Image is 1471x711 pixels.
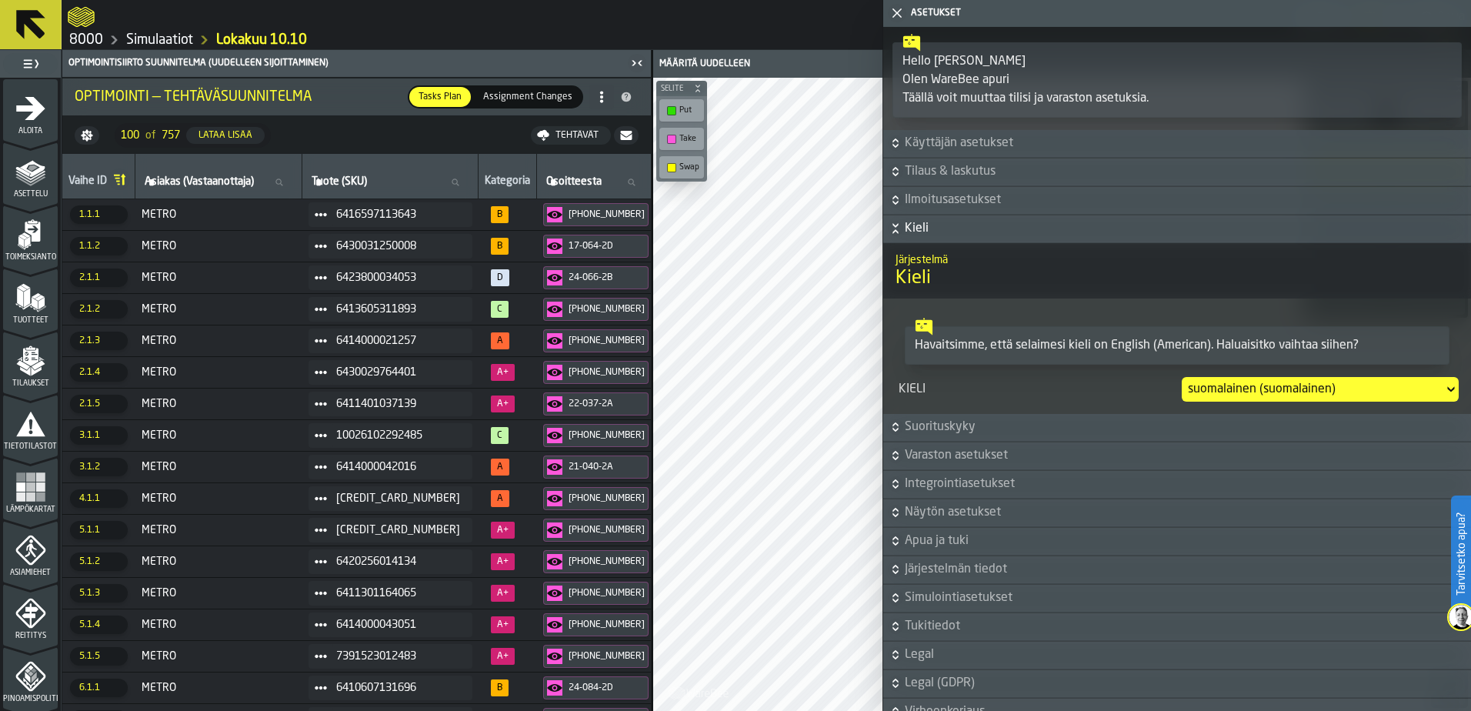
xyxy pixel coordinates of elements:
[68,175,107,190] div: Vaihe ID
[336,240,460,252] span: 6430031250008
[491,553,515,570] span: 22%
[70,205,128,224] span: 1.1.1
[70,616,128,634] span: 5.1.4
[70,521,128,539] span: 5.1.1
[65,58,626,68] div: Optimointisiirto suunnitelma (Uudelleen sijoittaminen)
[569,556,645,567] div: [PHONE_NUMBER]
[142,172,295,192] input: label
[543,361,649,384] button: button-18-063-01
[336,650,460,663] span: 7391523012483
[336,556,460,568] span: 6420256014134
[543,298,649,321] button: button-12-081-01
[3,379,58,388] span: Tilaukset
[656,153,707,182] div: button-toolbar-undefined
[142,366,296,379] span: METRO
[336,587,460,599] span: 6411301164065
[70,584,128,603] span: 5.1.3
[543,613,649,636] button: button-18-051-01
[192,130,259,141] div: Lataa lisää
[70,647,128,666] span: 5.1.5
[142,556,296,568] span: METRO
[569,462,645,472] div: 21-040-2A
[3,506,58,514] span: Lämpökartat
[70,395,128,413] span: 2.1.5
[569,304,645,315] div: [PHONE_NUMBER]
[569,272,645,283] div: 24-066-2B
[70,300,128,319] span: 2.1.2
[543,519,649,542] button: button-19-132-01
[656,58,1064,69] div: Määritä uudelleen
[145,129,155,142] span: of
[336,272,460,284] span: 6423800034053
[656,96,707,125] div: button-toolbar-undefined
[662,131,701,147] div: Take
[142,335,296,347] span: METRO
[543,550,649,573] button: button-20-036-01
[70,426,128,445] span: 3.1.1
[543,676,649,699] button: button-24-084-2D
[3,53,58,75] label: button-toggle-Toggle Täydellinen valikko
[569,651,645,662] div: [PHONE_NUMBER]
[491,585,515,602] span: 48%
[3,395,58,456] li: menu Tietotilastot
[662,102,701,118] div: Put
[216,32,307,48] a: link-to-/wh/i/b2e041e4-2753-4086-a82a-958e8abdd2c7/simulations/e53ed77a-2c10-4ca5-8dd6-b36d7352681e
[336,303,460,315] span: 6413605311893
[142,492,296,505] span: METRO
[186,127,265,144] button: button-Lataa lisää
[3,332,58,393] li: menu Tilaukset
[491,332,509,349] span: 64%
[569,588,645,599] div: [PHONE_NUMBER]
[142,682,296,694] span: METRO
[3,458,58,519] li: menu Lämpökartat
[491,396,515,412] span: 44%
[336,366,460,379] span: 6430029764401
[569,367,645,378] div: [PHONE_NUMBER]
[543,392,649,416] button: button-22-037-2A
[75,126,99,145] button: button-
[653,50,1471,78] header: Määritä uudelleen
[3,632,58,640] span: Reititys
[569,241,645,252] div: 17-064-2D
[569,493,645,504] div: [PHONE_NUMBER]
[121,129,139,142] span: 100
[142,461,296,473] span: METRO
[3,79,58,141] li: menu Aloita
[70,679,128,697] span: 6.1.1
[491,269,509,286] span: Ei saatavilla
[70,332,128,350] span: 2.1.3
[491,364,515,381] span: 10%
[614,126,639,145] button: button-
[142,272,296,284] span: METRO
[3,316,58,325] span: Tuotteet
[569,399,645,409] div: 22-037-2A
[336,619,460,631] span: 6414000043051
[142,429,296,442] span: METRO
[531,126,611,145] button: button-Tehtävät
[3,127,58,135] span: Aloita
[491,522,515,539] span: 47%
[3,647,58,709] li: menu Pinoamispolitiikka
[3,695,58,703] span: Pinoamispolitiikka
[679,162,699,172] div: Swap
[543,456,649,479] button: button-21-040-2A
[126,32,193,48] a: link-to-/wh/i/b2e041e4-2753-4086-a82a-958e8abdd2c7
[569,683,645,693] div: 24-084-2D
[491,206,509,223] span: 88%
[679,105,699,115] div: Put
[3,521,58,582] li: menu Asiamiehet
[662,159,701,175] div: Swap
[491,679,509,696] span: 91%
[336,398,460,410] span: 6411401037139
[3,442,58,451] span: Tietotilastot
[142,240,296,252] span: METRO
[543,266,649,289] button: button-24-066-2B
[70,552,128,571] span: 5.1.2
[656,125,707,153] div: button-toolbar-undefined
[543,329,649,352] button: button-13-137-01
[336,209,460,221] span: 6416597113643
[569,430,645,441] div: [PHONE_NUMBER]
[336,429,460,442] span: 10026102292485
[142,303,296,315] span: METRO
[70,269,128,287] span: 2.1.1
